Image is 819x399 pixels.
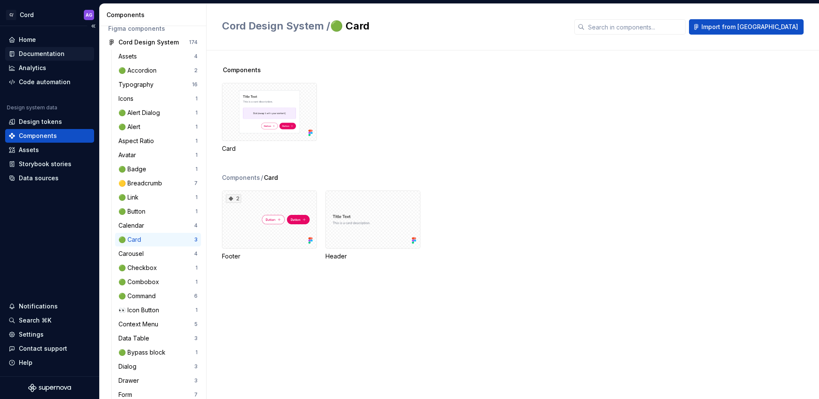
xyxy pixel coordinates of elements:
div: 2Footer [222,191,317,261]
button: Notifications [5,299,94,313]
a: 🟢 Checkbox1 [115,261,201,275]
div: Search ⌘K [19,316,51,325]
div: Code automation [19,78,71,86]
a: Carousel4 [115,247,201,261]
div: Analytics [19,64,46,72]
div: 🟢 Accordion [118,66,160,75]
div: 1 [195,166,198,173]
span: Components [223,66,261,74]
svg: Supernova Logo [28,384,71,392]
div: Dialog [118,362,140,371]
div: Context Menu [118,320,162,329]
a: Data sources [5,171,94,185]
div: Card [222,83,317,153]
a: Context Menu5 [115,317,201,331]
div: Components [19,132,57,140]
div: 1 [195,264,198,271]
div: 4 [194,250,198,257]
a: Icons1 [115,92,201,106]
a: Assets [5,143,94,157]
a: Drawer3 [115,374,201,387]
div: Header [325,191,420,261]
div: Cord [20,11,34,19]
div: 🟢 Checkbox [118,264,160,272]
div: AG [86,12,92,18]
span: Card [264,173,278,182]
div: 🟢 Button [118,207,149,216]
div: Design system data [7,104,57,111]
div: Storybook stories [19,160,71,168]
div: 4 [194,53,198,60]
div: Footer [222,252,317,261]
div: Icons [118,94,137,103]
div: 1 [195,208,198,215]
a: Calendar4 [115,219,201,232]
a: Data Table3 [115,332,201,345]
div: Carousel [118,249,147,258]
div: Documentation [19,50,65,58]
div: 🟢 Combobox [118,278,163,286]
div: Home [19,35,36,44]
div: 6 [194,293,198,299]
div: 7 [194,391,198,398]
div: 3 [194,335,198,342]
a: Typography16 [115,78,201,91]
div: Components [222,173,260,182]
div: 3 [194,363,198,370]
div: 1 [195,123,198,130]
div: 1 [195,152,198,158]
div: 👀 Icon Button [118,306,163,314]
a: 🟢 Combobox1 [115,275,201,289]
div: 🟢 Badge [118,165,150,173]
div: Header [325,252,420,261]
div: 174 [189,39,198,46]
h2: 🟢 Card [222,19,564,33]
div: Card [222,144,317,153]
div: Drawer [118,376,142,385]
input: Search in components... [585,19,686,35]
a: Cord Design System174 [105,35,201,49]
div: Data Table [118,334,153,343]
div: Notifications [19,302,58,311]
a: 🟢 Badge1 [115,162,201,176]
a: Avatar1 [115,148,201,162]
span: / [261,173,263,182]
button: C/CordAG [2,6,98,24]
a: 🟢 Link1 [115,191,201,204]
a: 🟢 Alert Dialog1 [115,106,201,120]
span: Import from [GEOGRAPHIC_DATA] [701,23,798,31]
div: 2 [226,194,241,203]
div: 16 [192,81,198,88]
div: 🟢 Link [118,193,142,202]
a: Code automation [5,75,94,89]
div: Typography [118,80,157,89]
button: Help [5,356,94,370]
div: 1 [195,307,198,314]
button: Contact support [5,342,94,355]
div: C/ [6,10,16,20]
button: Search ⌘K [5,314,94,327]
div: Assets [19,146,39,154]
div: Form [118,390,136,399]
div: 🟢 Card [118,235,145,244]
a: Analytics [5,61,94,75]
a: Aspect Ratio1 [115,134,201,148]
a: Components [5,129,94,143]
a: Design tokens [5,115,94,129]
a: Dialog3 [115,360,201,373]
button: Collapse sidebar [87,20,99,32]
a: Assets4 [115,50,201,63]
a: Home [5,33,94,47]
div: Components [106,11,203,19]
div: 2 [194,67,198,74]
span: Cord Design System / [222,20,330,32]
a: 🟢 Bypass block1 [115,346,201,359]
a: Storybook stories [5,157,94,171]
div: Contact support [19,344,67,353]
div: Design tokens [19,117,62,126]
div: 1 [195,279,198,285]
div: 7 [194,180,198,187]
div: Help [19,358,33,367]
div: 3 [194,236,198,243]
div: Calendar [118,221,148,230]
